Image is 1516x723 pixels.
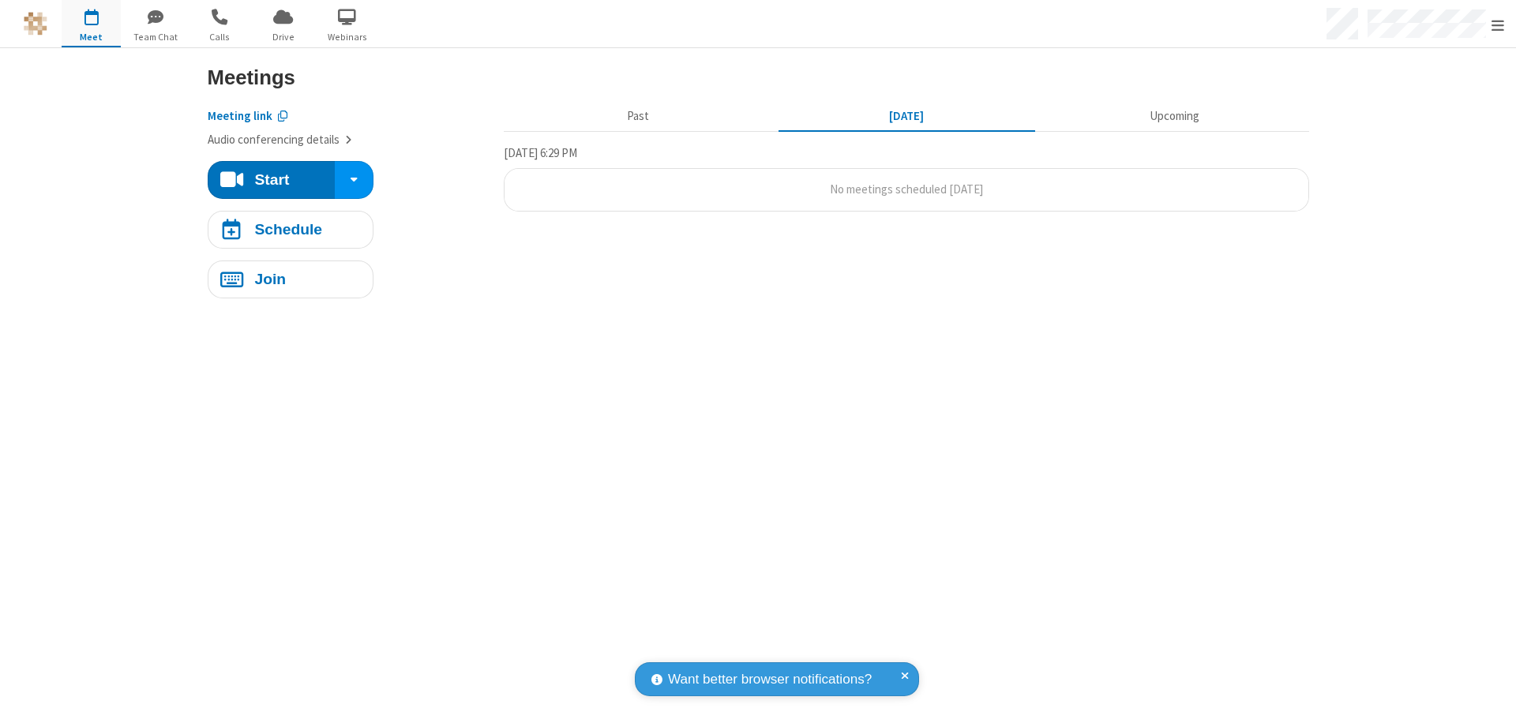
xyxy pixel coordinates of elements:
[208,161,336,199] button: Start
[1046,102,1303,132] button: Upcoming
[208,107,288,125] button: Copy my meeting room link
[62,30,121,44] span: Meet
[24,12,47,36] img: QA Selenium DO NOT DELETE OR CHANGE
[208,211,373,249] button: Schedule
[253,30,313,44] span: Drive
[126,30,185,44] span: Team Chat
[317,30,377,44] span: Webinars
[254,172,289,187] h4: Start
[778,102,1034,132] button: [DATE]
[830,182,983,197] span: No meetings scheduled [DATE]
[335,161,373,199] div: Start conference options
[208,260,373,298] button: Join
[208,108,272,123] span: Copy my meeting room link
[208,131,352,149] button: Audio conferencing details
[668,669,872,690] span: Want better browser notifications?
[504,145,577,160] span: [DATE] 6:29 PM
[208,96,492,149] section: Account details
[208,66,1309,88] h3: Meetings
[1477,682,1504,712] iframe: Chat
[189,30,249,44] span: Calls
[509,102,766,132] button: Past
[504,144,1309,212] section: Today's Meetings
[254,272,286,287] h4: Join
[254,222,322,237] h4: Schedule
